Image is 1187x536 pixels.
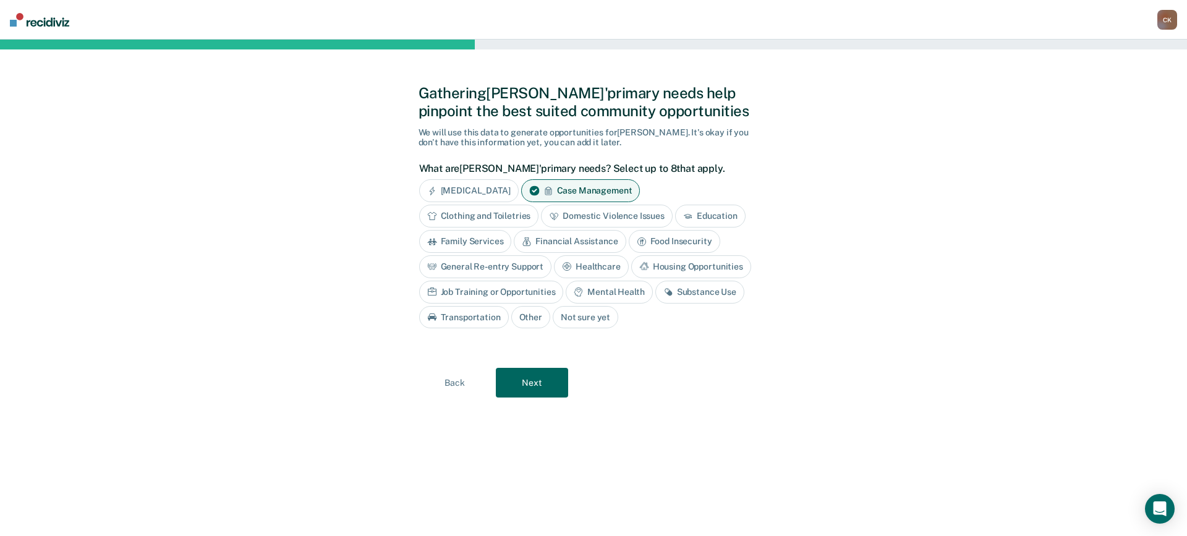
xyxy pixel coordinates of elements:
div: Not sure yet [553,306,618,329]
div: General Re-entry Support [419,255,552,278]
div: Transportation [419,306,509,329]
div: Job Training or Opportunities [419,281,564,304]
div: C K [1157,10,1177,30]
div: Education [675,205,746,228]
div: Other [511,306,550,329]
div: Domestic Violence Issues [541,205,673,228]
button: Back [419,368,491,398]
div: Clothing and Toiletries [419,205,539,228]
button: Next [496,368,568,398]
label: What are [PERSON_NAME]' primary needs? Select up to 8 that apply. [419,163,762,174]
div: We will use this data to generate opportunities for [PERSON_NAME] . It's okay if you don't have t... [419,127,769,148]
div: Open Intercom Messenger [1145,494,1175,524]
div: Financial Assistance [514,230,626,253]
div: Substance Use [655,281,744,304]
button: CK [1157,10,1177,30]
div: [MEDICAL_DATA] [419,179,519,202]
img: Recidiviz [10,13,69,27]
div: Food Insecurity [629,230,720,253]
div: Case Management [521,179,640,202]
div: Housing Opportunities [631,255,751,278]
div: Mental Health [566,281,652,304]
div: Gathering [PERSON_NAME]' primary needs help pinpoint the best suited community opportunities [419,84,769,120]
div: Healthcare [554,255,629,278]
div: Family Services [419,230,512,253]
